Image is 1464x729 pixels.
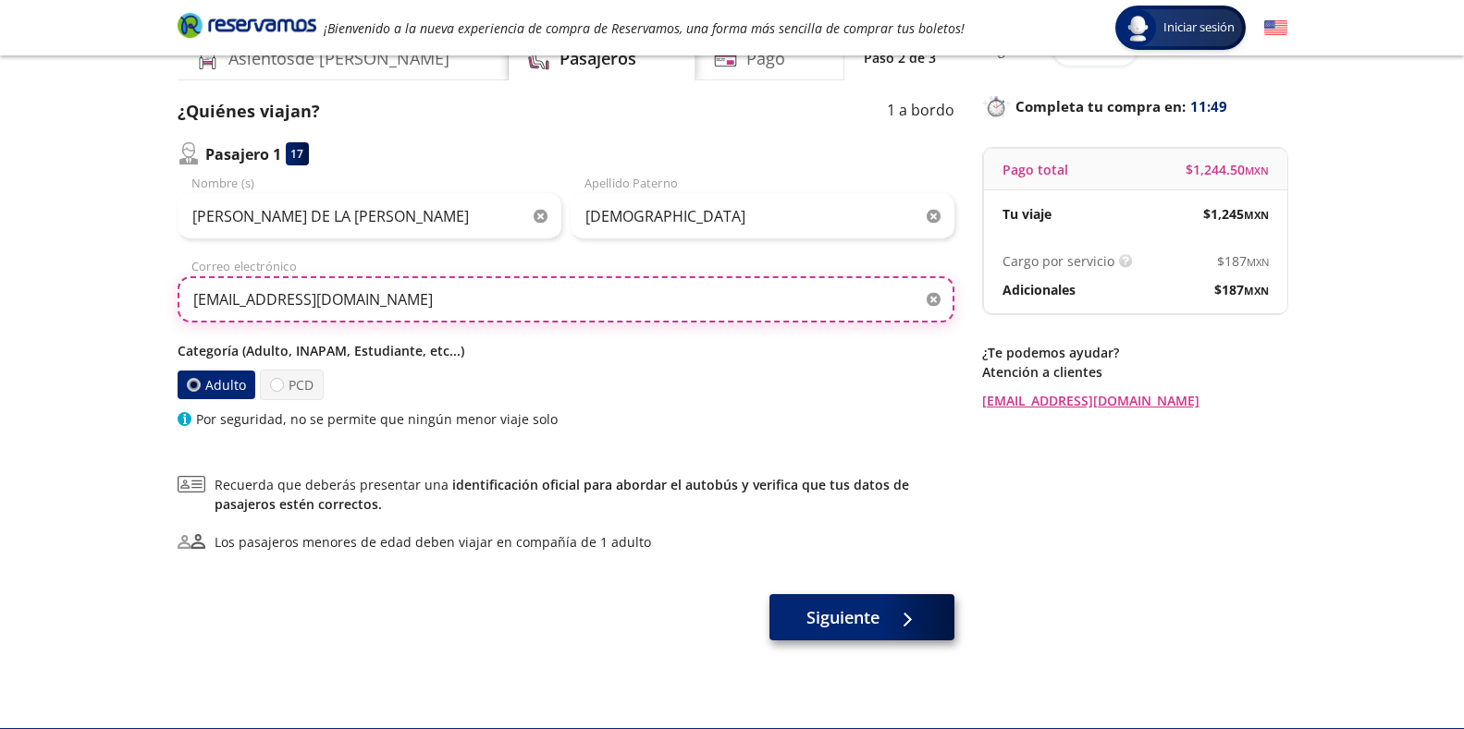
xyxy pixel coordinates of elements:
[769,594,954,640] button: Siguiente
[178,341,954,360] p: Categoría (Adulto, INAPAM, Estudiante, etc...)
[177,371,254,399] label: Adulto
[286,142,309,165] div: 17
[1245,164,1269,177] small: MXN
[1247,255,1269,269] small: MXN
[178,193,561,239] input: Nombre (s)
[1003,280,1076,299] p: Adicionales
[228,46,449,71] h4: Asientos de [PERSON_NAME]
[982,362,1287,382] p: Atención a clientes
[1186,160,1269,179] span: $ 1,244.50
[746,46,785,71] h4: Pago
[178,99,320,124] p: ¿Quiénes viajan?
[982,343,1287,362] p: ¿Te podemos ayudar?
[215,475,954,514] span: Recuerda que deberás presentar una
[864,48,936,67] p: Paso 2 de 3
[1003,160,1068,179] p: Pago total
[178,276,954,322] input: Correo electrónico
[1244,208,1269,222] small: MXN
[1217,251,1269,271] span: $ 187
[1156,18,1242,37] span: Iniciar sesión
[196,409,558,429] p: Por seguridad, no se permite que ningún menor viaje solo
[1244,284,1269,298] small: MXN
[982,93,1287,119] p: Completa tu compra en :
[1203,204,1269,224] span: $ 1,245
[324,19,965,37] em: ¡Bienvenido a la nueva experiencia de compra de Reservamos, una forma más sencilla de comprar tus...
[571,193,954,239] input: Apellido Paterno
[205,143,281,165] p: Pasajero 1
[215,532,651,552] div: Los pasajeros menores de edad deben viajar en compañía de 1 adulto
[215,476,909,513] a: identificación oficial para abordar el autobús y verifica que tus datos de pasajeros estén correc...
[806,605,880,630] span: Siguiente
[1264,17,1287,40] button: English
[1003,204,1052,224] p: Tu viaje
[178,11,316,44] a: Brand Logo
[982,391,1287,410] a: [EMAIL_ADDRESS][DOMAIN_NAME]
[1003,251,1114,271] p: Cargo por servicio
[560,46,636,71] h4: Pasajeros
[260,370,324,400] label: PCD
[178,11,316,39] i: Brand Logo
[887,99,954,124] p: 1 a bordo
[1214,280,1269,299] span: $ 187
[1190,96,1227,117] span: 11:49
